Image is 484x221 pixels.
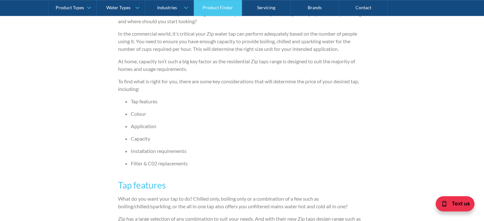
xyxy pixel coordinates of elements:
li: Filter & C02 replacements [131,160,366,167]
p: To find what is right for you, there are some key considerations that will determine the price of... [118,78,366,93]
div: Product Types [56,5,84,10]
li: Tap features [131,98,366,105]
li: Capacity [131,135,366,142]
p: What do you want your tap to do? Chilled only, boiling only or a combination of a few such as boi... [118,195,366,210]
li: Colour [131,110,366,118]
li: Installation requirements [131,147,366,155]
div: Water Types [106,5,130,10]
h3: Tap features [118,178,366,192]
li: Application [131,122,366,130]
p: In the commercial world, it’s critical your Zip water tap can perform adequately based on the num... [118,30,366,53]
iframe: podium webchat widget bubble [420,189,484,221]
div: Industries [157,5,177,10]
p: At home, capacity isn’t such a big key factor as the residential Zip taps range is designed to su... [118,58,366,73]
